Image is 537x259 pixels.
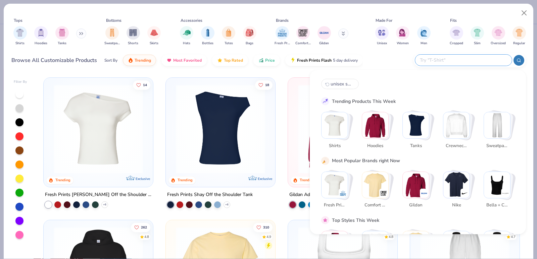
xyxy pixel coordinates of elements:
img: Cropped Image [452,29,460,37]
span: Tanks [58,41,66,46]
img: Bella + Canvas [502,190,509,197]
button: Price [253,55,280,66]
span: Sweatpants [486,143,508,149]
img: Comfort Colors [362,172,388,198]
span: 18 [265,83,269,86]
img: Hoodies Image [37,29,45,37]
div: Browse All Customizable Products [11,56,97,64]
span: Hoodies [35,41,47,46]
div: Most Popular Brands right Now [332,157,400,164]
button: filter button [295,26,311,46]
span: Shorts [128,41,138,46]
span: Skirts [150,41,158,46]
img: Gildan Image [319,28,329,38]
img: Unisex Image [378,29,386,37]
img: Fresh Prints [340,190,346,197]
div: filter for Slim [471,26,484,46]
div: Brands [276,17,289,23]
img: Gildan [403,172,429,198]
img: Slim Image [474,29,481,37]
div: Accessories [181,17,202,23]
div: filter for Skirts [147,26,161,46]
div: filter for Shirts [13,26,27,46]
span: Comfort Colors [364,202,386,209]
div: Gildan Adult Heavy Blend 8 Oz. 50/50 Hooded Sweatshirt [289,191,396,199]
button: Stack Card Button Gildan [402,172,433,211]
span: Shirts [15,41,25,46]
div: Trending Products This Week [332,98,396,105]
img: Comfort Colors Image [298,28,308,38]
span: Exclusive [258,177,272,181]
button: Like [133,80,151,89]
button: filter button [104,26,120,46]
img: Nike [443,172,470,198]
span: Cropped [450,41,463,46]
button: Stack Card Button Nike [443,172,474,211]
button: filter button [491,26,506,46]
button: filter button [13,26,27,46]
span: + 6 [103,203,106,207]
img: Fresh Prints Image [277,28,287,38]
img: Gildan [421,190,428,197]
img: a1c94bf0-cbc2-4c5c-96ec-cab3b8502a7f [50,84,146,174]
button: Stack Card Button Sweatpants [484,112,515,152]
img: Totes Image [225,29,232,37]
img: Classic [322,231,348,257]
img: af1e0f41-62ea-4e8f-9b2b-c8bb59fc549d [268,84,364,174]
span: Shirts [324,143,346,149]
div: Filter By [14,79,27,84]
span: Comfort Colors [295,41,311,46]
div: filter for Sweatpants [104,26,120,46]
div: Bottoms [106,17,121,23]
button: Stack Card Button Shirts [321,112,352,152]
span: Top Rated [224,58,243,63]
div: filter for Totes [222,26,235,46]
button: Like [131,222,151,232]
div: Fits [450,17,457,23]
img: Bags Image [246,29,253,37]
button: filter button [318,26,331,46]
button: Like [255,80,273,89]
span: Fresh Prints [324,202,346,209]
img: flash.gif [290,58,296,63]
button: filter button [147,26,161,46]
img: Comfort Colors [380,190,387,197]
div: filter for Shorts [127,26,140,46]
button: unisex sweatpants0 [321,79,359,89]
button: filter button [55,26,69,46]
input: Try "T-Shirt" [419,56,507,64]
span: 14 [143,83,147,86]
div: 4.8 [389,234,393,239]
img: Tanks Image [58,29,66,37]
span: 5 day delivery [333,57,358,64]
div: 4.8 [145,234,149,239]
span: Bags [246,41,253,46]
button: filter button [275,26,290,46]
img: Skirts Image [150,29,158,37]
span: unisex sweatpants [331,81,355,87]
span: Gildan [405,202,427,209]
button: Top Rated [212,55,248,66]
img: trend_line.gif [322,98,328,104]
div: filter for Oversized [491,26,506,46]
span: Unisex [377,41,387,46]
span: Sweatpants [104,41,120,46]
div: filter for Fresh Prints [275,26,290,46]
span: Bottles [202,41,213,46]
div: filter for Hats [180,26,193,46]
div: filter for Unisex [375,26,389,46]
button: filter button [375,26,389,46]
img: Women Image [399,29,407,37]
img: Athleisure [403,231,429,257]
button: Close [518,7,531,19]
div: filter for Bottles [201,26,214,46]
span: 262 [141,225,147,229]
span: Tanks [405,143,427,149]
span: Fresh Prints Flash [297,58,332,63]
img: Crewnecks [443,112,470,138]
img: 01756b78-01f6-4cc6-8d8a-3c30c1a0c8ac [295,84,391,174]
div: 4.7 [511,234,516,239]
img: Sweatpants [484,112,510,138]
img: Preppy [484,231,510,257]
button: filter button [180,26,193,46]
